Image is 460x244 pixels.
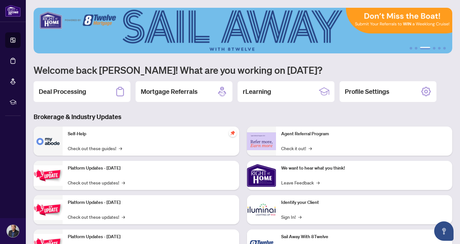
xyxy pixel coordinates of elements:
[420,47,430,50] button: 3
[243,87,271,96] h2: rLearning
[68,199,234,206] p: Platform Updates - [DATE]
[34,127,63,156] img: Self-Help
[316,179,320,186] span: →
[141,87,198,96] h2: Mortgage Referrals
[247,132,276,150] img: Agent Referral Program
[281,130,447,138] p: Agent Referral Program
[5,5,21,17] img: logo
[34,112,452,121] h3: Brokerage & Industry Updates
[34,165,63,186] img: Platform Updates - July 21, 2025
[443,47,446,50] button: 6
[438,47,441,50] button: 5
[410,47,412,50] button: 1
[68,213,125,220] a: Check out these updates!→
[281,165,447,172] p: We want to hear what you think!
[122,179,125,186] span: →
[34,64,452,76] h1: Welcome back [PERSON_NAME]! What are you working on [DATE]?
[281,199,447,206] p: Identify your Client
[68,165,234,172] p: Platform Updates - [DATE]
[281,145,312,152] a: Check it out!→
[34,8,452,53] img: Slide 2
[281,233,447,240] p: Sail Away With 8Twelve
[247,161,276,190] img: We want to hear what you think!
[415,47,417,50] button: 2
[345,87,389,96] h2: Profile Settings
[34,200,63,220] img: Platform Updates - July 8, 2025
[247,195,276,224] img: Identify your Client
[229,129,237,137] span: pushpin
[68,233,234,240] p: Platform Updates - [DATE]
[433,47,435,50] button: 4
[309,145,312,152] span: →
[298,213,302,220] span: →
[122,213,125,220] span: →
[119,145,122,152] span: →
[39,87,86,96] h2: Deal Processing
[68,145,122,152] a: Check out these guides!→
[281,179,320,186] a: Leave Feedback→
[281,213,302,220] a: Sign In!→
[68,130,234,138] p: Self-Help
[434,221,454,241] button: Open asap
[7,225,19,237] img: Profile Icon
[68,179,125,186] a: Check out these updates!→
